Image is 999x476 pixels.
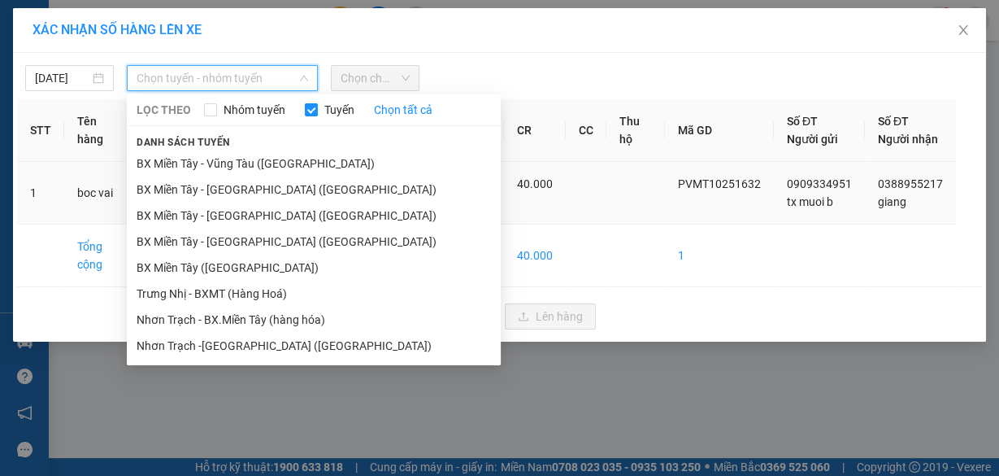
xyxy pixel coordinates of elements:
[127,229,501,255] li: BX Miền Tây - [GEOGRAPHIC_DATA] ([GEOGRAPHIC_DATA])
[17,162,64,225] td: 1
[14,14,128,53] div: PV Miền Tây
[878,195,906,208] span: giang
[139,14,279,53] div: HANG NGOAI
[787,133,838,146] span: Người gửi
[17,99,64,162] th: STT
[517,177,553,190] span: 40.000
[787,115,818,128] span: Số ĐT
[64,99,137,162] th: Tên hàng
[318,101,361,119] span: Tuyến
[606,99,665,162] th: Thu hộ
[14,72,128,95] div: 0909334951
[127,333,501,359] li: Nhơn Trạch -[GEOGRAPHIC_DATA] ([GEOGRAPHIC_DATA])
[374,101,432,119] a: Chọn tất cả
[217,101,292,119] span: Nhóm tuyến
[957,24,970,37] span: close
[878,133,938,146] span: Người nhận
[127,203,501,229] li: BX Miền Tây - [GEOGRAPHIC_DATA] ([GEOGRAPHIC_DATA])
[878,177,943,190] span: 0388955217
[878,115,909,128] span: Số ĐT
[127,177,501,203] li: BX Miền Tây - [GEOGRAPHIC_DATA] ([GEOGRAPHIC_DATA])
[678,177,761,190] span: PVMT10251632
[127,135,240,150] span: Danh sách tuyến
[787,195,833,208] span: tx muoi b
[64,162,137,225] td: boc vai
[163,95,254,124] span: my xuan
[137,101,191,119] span: LỌC THEO
[139,104,163,121] span: DĐ:
[35,69,89,87] input: 13/10/2025
[940,8,986,54] button: Close
[139,53,279,72] div: giang
[299,73,309,83] span: down
[127,281,501,307] li: Trưng Nhị - BXMT (Hàng Hoá)
[341,66,410,90] span: Chọn chuyến
[566,99,606,162] th: CC
[139,72,279,95] div: 0388955217
[787,177,852,190] span: 0909334951
[14,95,128,134] div: 0938039344 son
[127,151,501,177] li: BX Miền Tây - Vũng Tàu ([GEOGRAPHIC_DATA])
[665,99,774,162] th: Mã GD
[14,53,128,72] div: tx muoi b
[665,225,774,287] td: 1
[64,225,137,287] td: Tổng cộng
[504,225,566,287] td: 40.000
[127,307,501,333] li: Nhơn Trạch - BX.Miền Tây (hàng hóa)
[33,22,202,37] span: XÁC NHẬN SỐ HÀNG LÊN XE
[139,15,177,33] span: Nhận:
[14,15,39,33] span: Gửi:
[505,304,596,330] button: uploadLên hàng
[504,99,566,162] th: CR
[127,255,501,281] li: BX Miền Tây ([GEOGRAPHIC_DATA])
[137,66,308,90] span: Chọn tuyến - nhóm tuyến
